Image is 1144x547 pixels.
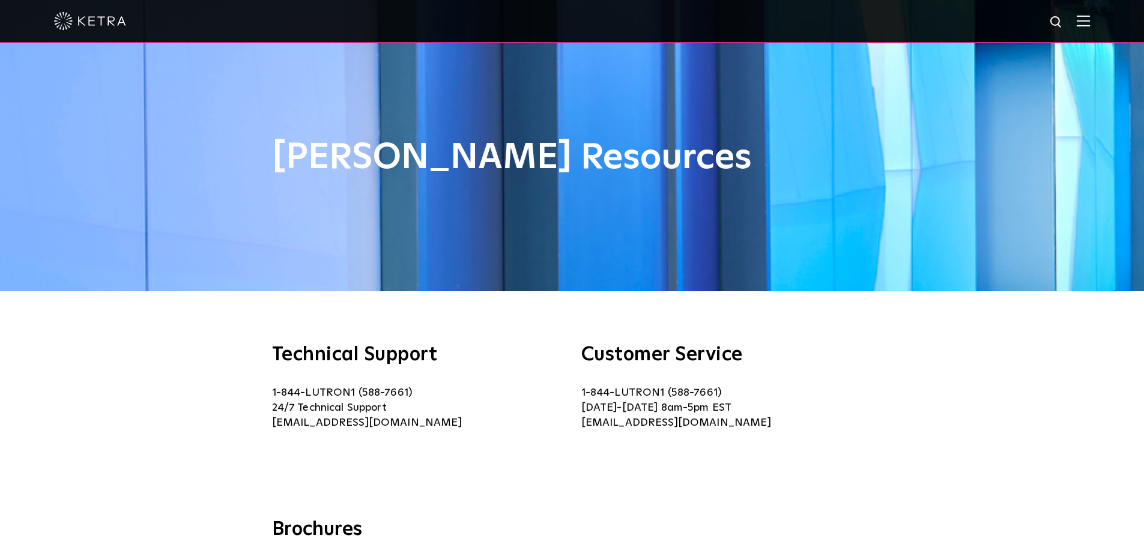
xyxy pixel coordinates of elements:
[272,518,873,543] h3: Brochures
[272,138,873,178] h1: [PERSON_NAME] Resources
[1049,15,1064,30] img: search icon
[54,12,126,30] img: ketra-logo-2019-white
[272,417,462,428] a: [EMAIL_ADDRESS][DOMAIN_NAME]
[581,345,873,364] h3: Customer Service
[1077,15,1090,26] img: Hamburger%20Nav.svg
[272,345,563,364] h3: Technical Support
[581,385,873,431] p: 1-844-LUTRON1 (588-7661) [DATE]-[DATE] 8am-5pm EST [EMAIL_ADDRESS][DOMAIN_NAME]
[272,385,563,431] p: 1-844-LUTRON1 (588-7661) 24/7 Technical Support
